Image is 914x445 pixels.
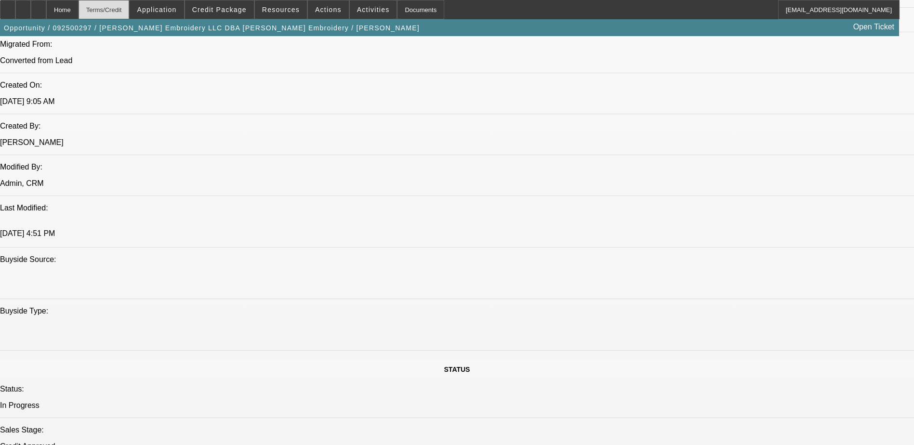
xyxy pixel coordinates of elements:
span: Credit Package [192,6,247,13]
button: Resources [255,0,307,19]
span: Application [137,6,176,13]
span: STATUS [444,366,470,373]
span: Actions [315,6,342,13]
button: Actions [308,0,349,19]
span: Resources [262,6,300,13]
button: Activities [350,0,397,19]
span: Activities [357,6,390,13]
a: Open Ticket [849,19,898,35]
button: Credit Package [185,0,254,19]
span: Opportunity / 092500297 / [PERSON_NAME] Embroidery LLC DBA [PERSON_NAME] Embroidery / [PERSON_NAME] [4,24,420,32]
button: Application [130,0,184,19]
